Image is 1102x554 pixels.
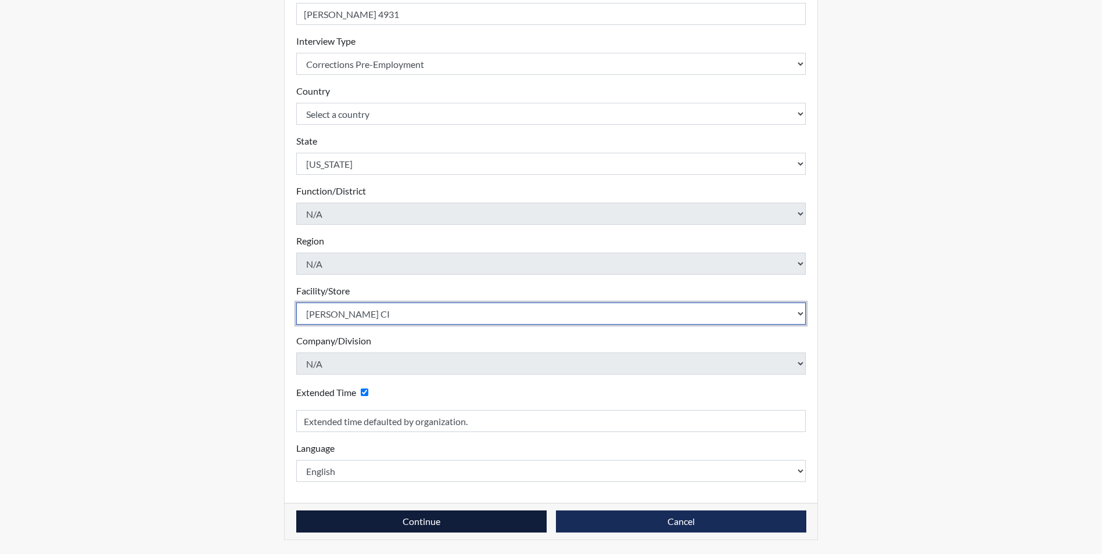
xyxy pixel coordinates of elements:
button: Cancel [556,510,806,533]
button: Continue [296,510,547,533]
input: Reason for Extension [296,410,806,432]
label: State [296,134,317,148]
label: Interview Type [296,34,356,48]
label: Company/Division [296,334,371,348]
label: Region [296,234,324,248]
input: Insert a Registration ID, which needs to be a unique alphanumeric value for each interviewee [296,3,806,25]
label: Function/District [296,184,366,198]
label: Facility/Store [296,284,350,298]
label: Country [296,84,330,98]
label: Language [296,441,335,455]
div: Checking this box will provide the interviewee with an accomodation of extra time to answer each ... [296,384,373,401]
label: Extended Time [296,386,356,400]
